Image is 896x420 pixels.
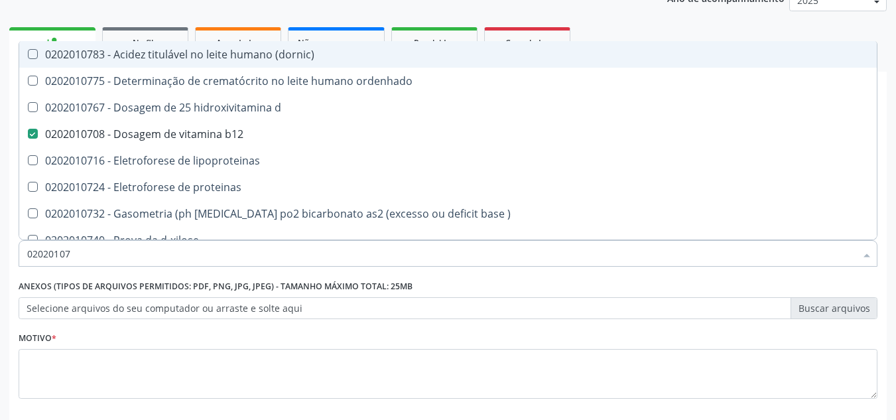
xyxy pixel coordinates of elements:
div: 0202010708 - Dosagem de vitamina b12 [27,129,869,139]
span: Na fila [133,37,158,48]
span: Agendados [216,37,260,48]
div: 0202010724 - Eletroforese de proteinas [27,182,869,192]
div: person_add [45,35,60,50]
span: Não compareceram [298,37,375,48]
div: 0202010775 - Determinação de crematócrito no leite humano ordenhado [27,76,869,86]
div: 0202010716 - Eletroforese de lipoproteinas [27,155,869,166]
span: Resolvidos [414,37,455,48]
div: 0202010783 - Acidez titulável no leite humano (dornic) [27,49,869,60]
label: Motivo [19,328,56,349]
div: 0202010767 - Dosagem de 25 hidroxivitamina d [27,102,869,113]
div: 0202010740 - Prova da d-xilose [27,235,869,245]
div: 0202010732 - Gasometria (ph [MEDICAL_DATA] po2 bicarbonato as2 (excesso ou deficit base ) [27,208,869,219]
span: Cancelados [505,37,550,48]
input: Buscar por procedimentos [27,240,856,267]
label: Anexos (Tipos de arquivos permitidos: PDF, PNG, JPG, JPEG) - Tamanho máximo total: 25MB [19,277,413,297]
